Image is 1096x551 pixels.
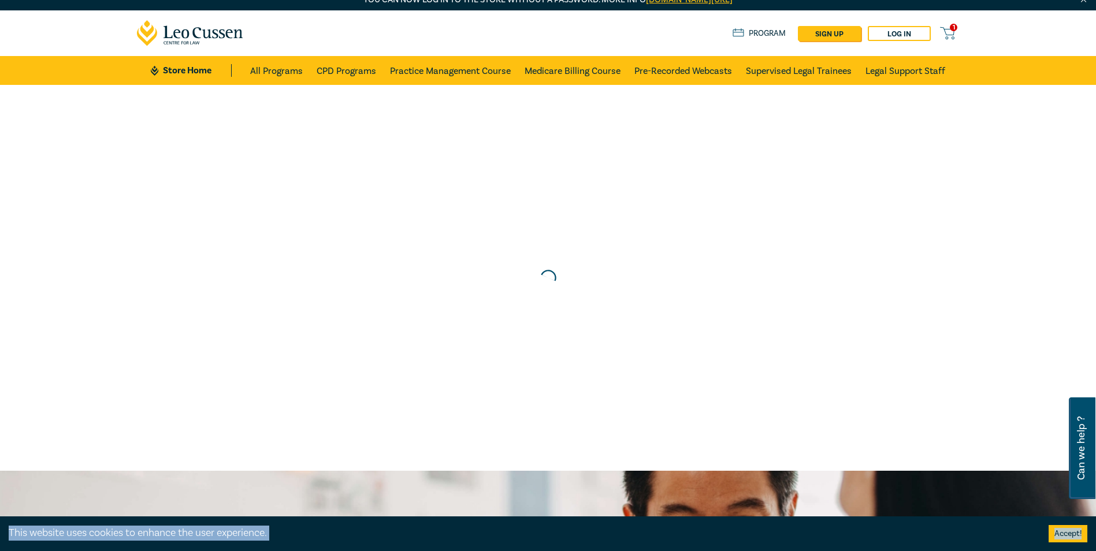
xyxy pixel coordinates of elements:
[865,56,945,85] a: Legal Support Staff
[151,64,231,77] a: Store Home
[250,56,303,85] a: All Programs
[798,26,861,41] a: sign up
[1076,404,1087,492] span: Can we help ?
[390,56,511,85] a: Practice Management Course
[9,526,1031,541] div: This website uses cookies to enhance the user experience.
[634,56,732,85] a: Pre-Recorded Webcasts
[733,27,786,40] a: Program
[868,26,931,41] a: Log in
[525,56,621,85] a: Medicare Billing Course
[746,56,852,85] a: Supervised Legal Trainees
[1049,525,1087,542] button: Accept cookies
[317,56,376,85] a: CPD Programs
[950,24,957,31] span: 1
